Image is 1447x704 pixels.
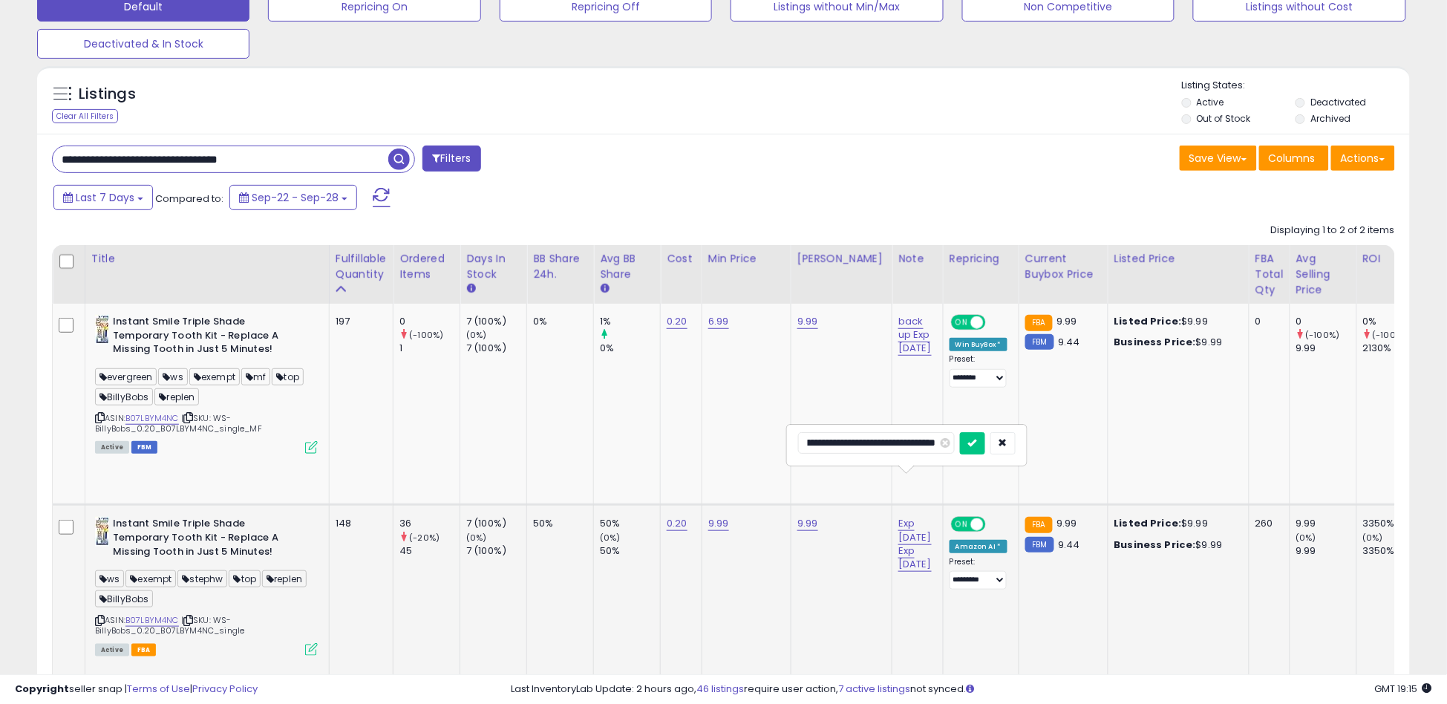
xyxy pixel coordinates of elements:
a: 7 active listings [838,682,910,696]
span: top [272,368,304,385]
div: 0% [600,342,660,355]
div: 0% [533,315,582,328]
small: (-100%) [409,329,443,341]
div: 45 [399,544,460,558]
div: Current Buybox Price [1025,251,1102,282]
small: (0%) [600,532,621,544]
span: FBA [131,644,157,656]
small: Avg BB Share. [600,282,609,296]
span: Compared to: [155,192,223,206]
span: All listings currently available for purchase on Amazon [95,644,129,656]
div: 3350% [1363,544,1423,558]
small: (-20%) [409,532,440,544]
div: Avg BB Share [600,251,654,282]
span: mf [241,368,270,385]
div: $9.99 [1114,336,1238,349]
div: 9.99 [1296,342,1356,355]
div: Preset: [950,557,1007,590]
small: (-100%) [1373,329,1407,341]
span: evergreen [95,368,157,385]
span: 9.44 [1058,538,1080,552]
div: Ordered Items [399,251,454,282]
span: ON [953,316,971,329]
span: ws [158,368,187,385]
small: FBM [1025,334,1054,350]
button: Actions [1331,146,1395,171]
div: Amazon AI * [950,540,1007,553]
span: stephw [177,570,227,587]
a: 9.99 [708,516,729,531]
span: | SKU: WS-BillyBobs_0.20_B07LBYM4NC_single_MF [95,412,262,434]
div: BB Share 24h. [533,251,587,282]
span: 2025-10-6 19:15 GMT [1375,682,1432,696]
div: ROI [1363,251,1417,267]
img: 41mo35Dt6ZL._SL40_.jpg [95,315,109,345]
div: 7 (100%) [466,315,526,328]
div: 7 (100%) [466,342,526,355]
div: Displaying 1 to 2 of 2 items [1271,224,1395,238]
div: Fulfillable Quantity [336,251,387,282]
div: Listed Price [1114,251,1243,267]
b: Business Price: [1114,538,1196,552]
div: ASIN: [95,517,318,654]
button: Filters [422,146,480,172]
div: 7 (100%) [466,517,526,530]
div: Win BuyBox * [950,338,1007,351]
span: BillyBobs [95,388,154,405]
span: FBM [131,441,158,454]
span: | SKU: WS-BillyBobs_0.20_B07LBYM4NC_single [95,614,244,636]
div: 50% [600,544,660,558]
button: Last 7 Days [53,185,153,210]
div: [PERSON_NAME] [797,251,886,267]
div: ASIN: [95,315,318,452]
b: Listed Price: [1114,314,1182,328]
a: Terms of Use [127,682,190,696]
div: Title [91,251,323,267]
div: Avg Selling Price [1296,251,1350,298]
label: Deactivated [1311,96,1367,108]
div: Days In Stock [466,251,520,282]
span: Sep-22 - Sep-28 [252,190,339,205]
span: Last 7 Days [76,190,134,205]
small: FBM [1025,537,1054,553]
div: seller snap | | [15,682,258,697]
button: Sep-22 - Sep-28 [229,185,357,210]
div: $9.99 [1114,538,1238,552]
div: 0 [399,315,460,328]
div: Note [898,251,937,267]
button: Deactivated & In Stock [37,29,249,59]
small: (0%) [466,329,487,341]
div: 3350% [1363,517,1423,530]
div: 50% [600,517,660,530]
span: replen [262,570,307,587]
span: ws [95,570,124,587]
label: Out of Stock [1197,112,1251,125]
div: Min Price [708,251,785,267]
div: FBA Total Qty [1255,251,1284,298]
small: (-100%) [1306,329,1340,341]
a: 46 listings [696,682,744,696]
label: Active [1197,96,1224,108]
span: OFF [984,518,1007,531]
a: 9.99 [797,516,818,531]
a: B07LBYM4NC [125,412,179,425]
b: Listed Price: [1114,516,1182,530]
strong: Copyright [15,682,69,696]
span: OFF [984,316,1007,329]
small: (0%) [1296,532,1317,544]
label: Archived [1311,112,1351,125]
a: Privacy Policy [192,682,258,696]
img: 41mo35Dt6ZL._SL40_.jpg [95,517,109,547]
a: B07LBYM4NC [125,614,179,627]
div: 1 [399,342,460,355]
div: Repricing [950,251,1013,267]
div: 50% [533,517,582,530]
div: 7 (100%) [466,544,526,558]
div: Preset: [950,354,1007,387]
div: 148 [336,517,382,530]
b: Business Price: [1114,335,1196,349]
div: $9.99 [1114,517,1238,530]
div: 9.99 [1296,517,1356,530]
div: 9.99 [1296,544,1356,558]
span: ON [953,518,971,531]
